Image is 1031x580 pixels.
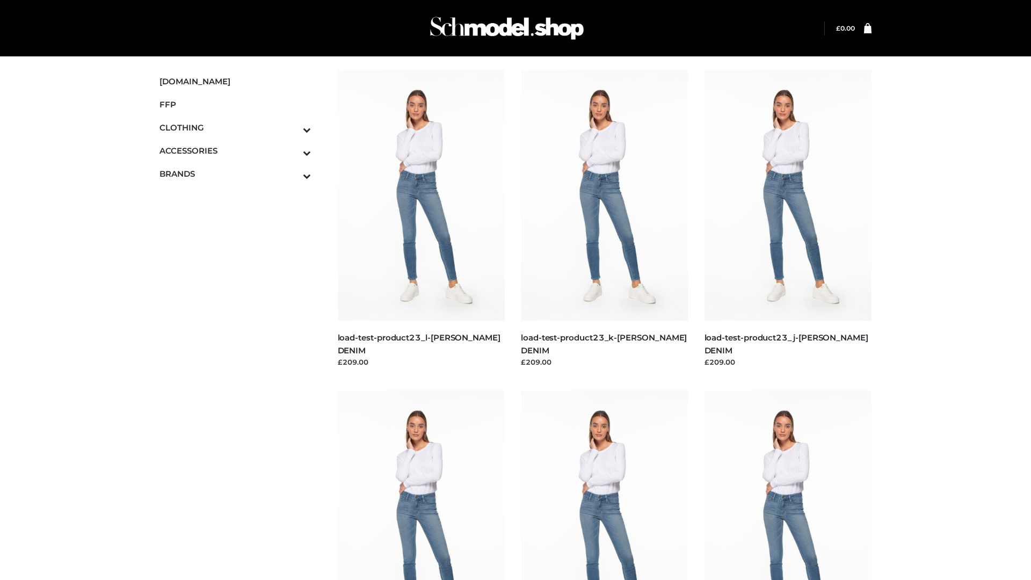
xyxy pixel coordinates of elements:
span: FFP [159,98,311,111]
a: load-test-product23_j-[PERSON_NAME] DENIM [705,332,868,355]
span: BRANDS [159,168,311,180]
div: £209.00 [521,357,688,367]
a: ACCESSORIESToggle Submenu [159,139,311,162]
bdi: 0.00 [836,24,855,32]
div: £209.00 [705,357,872,367]
button: Toggle Submenu [273,116,311,139]
div: £209.00 [338,357,505,367]
a: £0.00 [836,24,855,32]
img: Schmodel Admin 964 [426,7,587,49]
a: load-test-product23_k-[PERSON_NAME] DENIM [521,332,687,355]
button: Toggle Submenu [273,139,311,162]
span: CLOTHING [159,121,311,134]
button: Toggle Submenu [273,162,311,185]
span: [DOMAIN_NAME] [159,75,311,88]
a: FFP [159,93,311,116]
a: [DOMAIN_NAME] [159,70,311,93]
span: ACCESSORIES [159,144,311,157]
span: £ [836,24,840,32]
a: BRANDSToggle Submenu [159,162,311,185]
a: load-test-product23_l-[PERSON_NAME] DENIM [338,332,500,355]
a: CLOTHINGToggle Submenu [159,116,311,139]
